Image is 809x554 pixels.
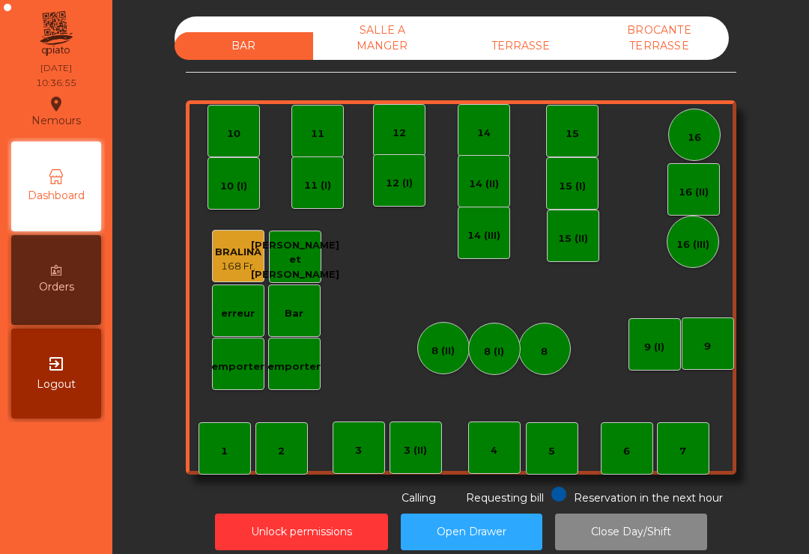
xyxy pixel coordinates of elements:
[467,228,500,243] div: 14 (III)
[386,176,413,191] div: 12 (I)
[37,7,74,60] img: qpiato
[559,179,586,194] div: 15 (I)
[590,16,729,60] div: BROCANTE TERRASSE
[304,178,331,193] div: 11 (I)
[31,93,81,130] div: Nemours
[313,16,452,60] div: SALLE A MANGER
[679,444,686,459] div: 7
[251,238,339,282] div: [PERSON_NAME] et [PERSON_NAME]
[574,491,723,505] span: Reservation in the next hour
[37,377,76,392] span: Logout
[566,127,579,141] div: 15
[704,339,711,354] div: 9
[623,444,630,459] div: 6
[215,245,261,260] div: BRALINA
[477,126,491,141] div: 14
[311,127,324,141] div: 11
[676,237,709,252] div: 16 (III)
[211,359,264,374] div: emporter
[227,127,240,141] div: 10
[215,259,261,274] div: 168 Fr.
[555,514,707,550] button: Close Day/Shift
[402,491,436,505] span: Calling
[431,344,455,359] div: 8 (II)
[40,61,72,75] div: [DATE]
[679,185,709,200] div: 16 (II)
[355,443,362,458] div: 3
[558,231,588,246] div: 15 (II)
[278,444,285,459] div: 2
[175,32,313,60] div: BAR
[466,491,544,505] span: Requesting bill
[220,179,247,194] div: 10 (I)
[484,344,504,359] div: 8 (I)
[688,130,701,145] div: 16
[221,444,228,459] div: 1
[469,177,499,192] div: 14 (II)
[401,514,542,550] button: Open Drawer
[215,514,388,550] button: Unlock permissions
[36,76,76,90] div: 10:36:55
[548,444,555,459] div: 5
[491,443,497,458] div: 4
[285,306,303,321] div: Bar
[28,188,85,204] span: Dashboard
[221,306,255,321] div: erreur
[404,443,427,458] div: 3 (II)
[541,344,548,359] div: 8
[47,355,65,373] i: exit_to_app
[393,126,406,141] div: 12
[47,95,65,113] i: location_on
[452,32,590,60] div: TERRASSE
[644,340,664,355] div: 9 (I)
[267,359,321,374] div: emporter
[39,279,74,295] span: Orders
